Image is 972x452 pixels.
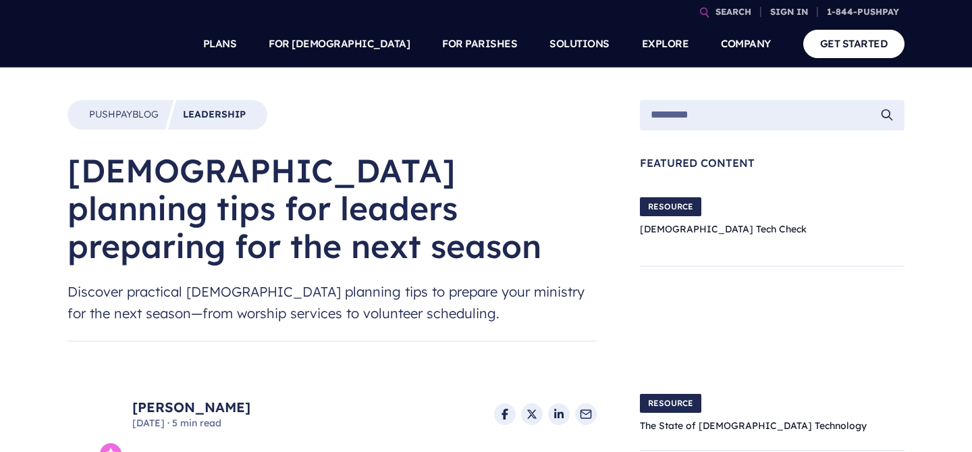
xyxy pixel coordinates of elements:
span: Featured Content [640,157,905,168]
span: Discover practical [DEMOGRAPHIC_DATA] planning tips to prepare your ministry for the next season—... [67,281,597,324]
a: Share on X [521,403,543,425]
span: RESOURCE [640,197,701,216]
a: Share via Email [575,403,597,425]
h1: [DEMOGRAPHIC_DATA] planning tips for leaders preparing for the next season [67,151,597,265]
span: · [167,417,169,429]
a: EXPLORE [642,20,689,68]
a: COMPANY [721,20,771,68]
a: FOR [DEMOGRAPHIC_DATA] [269,20,410,68]
a: PLANS [203,20,237,68]
a: The State of [DEMOGRAPHIC_DATA] Technology [640,420,867,432]
a: GET STARTED [803,30,905,57]
span: RESOURCE [640,394,701,413]
a: [PERSON_NAME] [132,398,250,417]
img: Church Tech Check Blog Hero Image [840,184,905,249]
a: Share on Facebook [494,403,516,425]
a: FOR PARISHES [442,20,517,68]
a: Share on LinkedIn [548,403,570,425]
a: SOLUTIONS [549,20,610,68]
a: [DEMOGRAPHIC_DATA] Tech Check [640,223,807,235]
a: Leadership [183,108,246,122]
span: [DATE] 5 min read [132,417,250,430]
span: Pushpay [89,108,132,120]
a: PushpayBlog [89,108,159,122]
